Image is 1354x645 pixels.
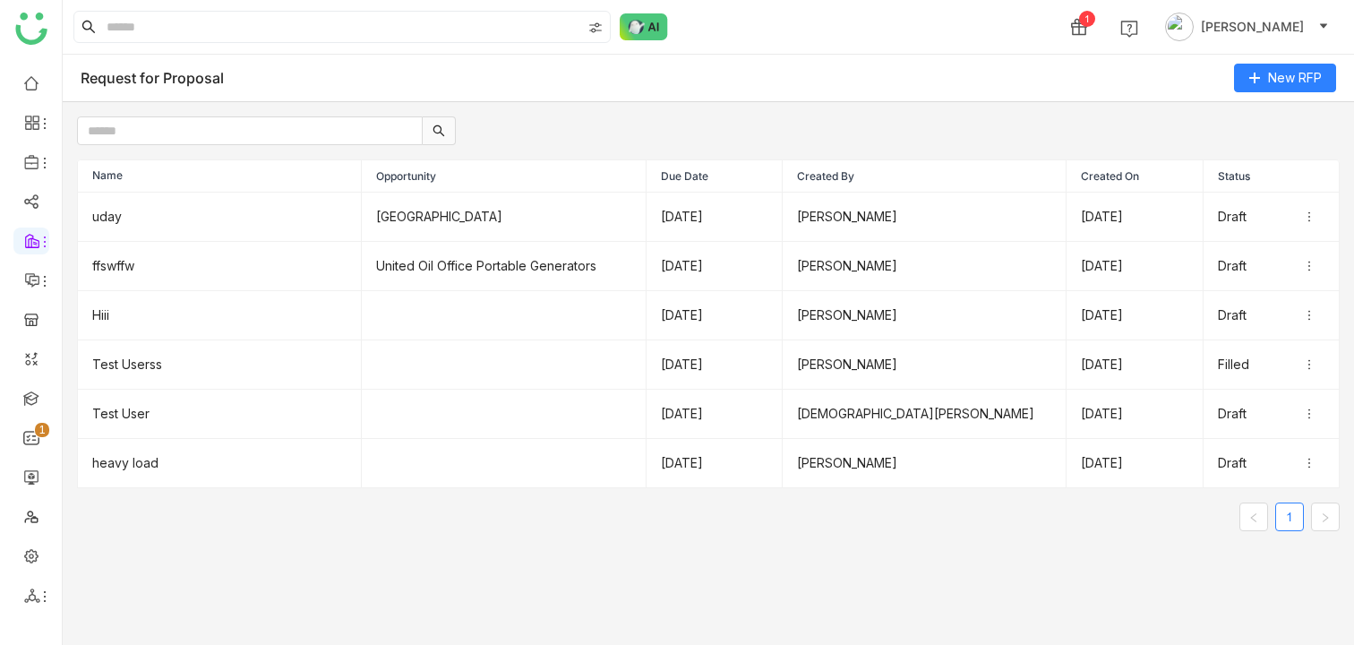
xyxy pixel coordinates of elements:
[783,242,1067,291] td: [PERSON_NAME]
[78,242,362,291] td: ffswffw
[783,390,1067,439] td: [DEMOGRAPHIC_DATA][PERSON_NAME]
[1311,503,1340,531] button: Next Page
[1067,160,1203,193] th: Created On
[362,193,646,242] td: [GEOGRAPHIC_DATA]
[1218,355,1324,374] div: Filled
[647,439,783,488] td: [DATE]
[783,439,1067,488] td: [PERSON_NAME]
[78,439,362,488] td: heavy load
[78,193,362,242] td: uday
[15,13,47,45] img: logo
[647,242,783,291] td: [DATE]
[81,69,224,87] div: Request for Proposal
[783,340,1067,390] td: [PERSON_NAME]
[1067,193,1203,242] td: [DATE]
[1165,13,1194,41] img: avatar
[588,21,603,35] img: search-type.svg
[78,340,362,390] td: Test Userss
[1201,17,1304,37] span: [PERSON_NAME]
[1218,453,1324,473] div: Draft
[1067,242,1203,291] td: [DATE]
[1275,503,1304,531] li: 1
[1067,340,1203,390] td: [DATE]
[1234,64,1336,92] button: New RFP
[1239,503,1268,531] button: Previous Page
[1079,11,1095,27] div: 1
[647,160,783,193] th: Due Date
[1218,256,1324,276] div: Draft
[647,291,783,340] td: [DATE]
[35,423,49,437] nz-badge-sup: 1
[1218,404,1324,424] div: Draft
[362,160,646,193] th: Opportunity
[1067,439,1203,488] td: [DATE]
[647,390,783,439] td: [DATE]
[783,193,1067,242] td: [PERSON_NAME]
[1276,503,1303,530] a: 1
[620,13,668,40] img: ask-buddy-normal.svg
[78,160,362,193] th: Name
[362,242,646,291] td: United Oil Office Portable Generators
[647,193,783,242] td: [DATE]
[78,390,362,439] td: Test User
[1161,13,1333,41] button: [PERSON_NAME]
[1204,160,1340,193] th: Status
[1268,68,1322,88] span: New RFP
[1120,20,1138,38] img: help.svg
[783,160,1067,193] th: Created By
[39,421,46,439] p: 1
[1218,207,1324,227] div: Draft
[647,340,783,390] td: [DATE]
[783,291,1067,340] td: [PERSON_NAME]
[1067,291,1203,340] td: [DATE]
[1067,390,1203,439] td: [DATE]
[78,291,362,340] td: Hiii
[1218,305,1324,325] div: Draft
